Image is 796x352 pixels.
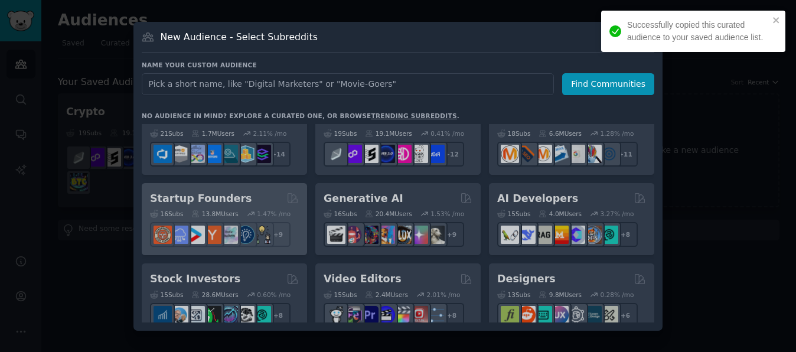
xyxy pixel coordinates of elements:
button: close [772,15,781,25]
h3: New Audience - Select Subreddits [161,31,318,43]
div: No audience in mind? Explore a curated one, or browse . [142,112,459,120]
div: Successfully copied this curated audience to your saved audience list. [627,19,769,44]
input: Pick a short name, like "Digital Marketers" or "Movie-Goers" [142,73,554,95]
h3: Name your custom audience [142,61,654,69]
a: trending subreddits [371,112,456,119]
button: Find Communities [562,73,654,95]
